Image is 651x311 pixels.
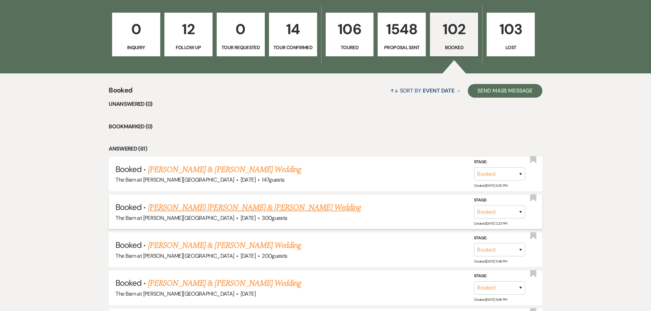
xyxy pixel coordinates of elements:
[169,44,208,51] p: Follow Up
[382,18,421,41] p: 1548
[273,44,313,51] p: Tour Confirmed
[241,214,256,222] span: [DATE]
[116,290,234,297] span: The Barn at [PERSON_NAME][GEOGRAPHIC_DATA]
[241,252,256,259] span: [DATE]
[116,252,234,259] span: The Barn at [PERSON_NAME][GEOGRAPHIC_DATA]
[262,252,287,259] span: 200 guests
[326,13,374,56] a: 106Toured
[148,201,361,214] a: [PERSON_NAME] [PERSON_NAME] & [PERSON_NAME] Wedding
[474,272,525,280] label: Stage:
[117,18,156,41] p: 0
[109,122,542,131] li: Bookmarked (0)
[474,158,525,166] label: Stage:
[262,214,287,222] span: 300 guests
[116,176,234,183] span: The Barn at [PERSON_NAME][GEOGRAPHIC_DATA]
[148,239,301,252] a: [PERSON_NAME] & [PERSON_NAME] Wedding
[117,44,156,51] p: Inquiry
[487,13,535,56] a: 103Lost
[269,13,317,56] a: 14Tour Confirmed
[330,44,369,51] p: Toured
[116,214,234,222] span: The Barn at [PERSON_NAME][GEOGRAPHIC_DATA]
[262,176,284,183] span: 147 guests
[148,277,301,289] a: [PERSON_NAME] & [PERSON_NAME] Wedding
[217,13,265,56] a: 0Tour Requested
[109,100,542,109] li: Unanswered (0)
[273,18,313,41] p: 14
[491,44,530,51] p: Lost
[241,176,256,183] span: [DATE]
[112,13,160,56] a: 0Inquiry
[474,259,507,264] span: Created: [DATE] 5:49 PM
[148,164,301,176] a: [PERSON_NAME] & [PERSON_NAME] Wedding
[434,44,474,51] p: Booked
[491,18,530,41] p: 103
[474,183,507,188] span: Created: [DATE] 6:20 PM
[109,144,542,153] li: Answered (61)
[474,235,525,242] label: Stage:
[116,240,141,250] span: Booked
[390,87,398,94] span: ↑↓
[423,87,455,94] span: Event Date
[221,18,260,41] p: 0
[378,13,426,56] a: 1548Proposal Sent
[221,44,260,51] p: Tour Requested
[241,290,256,297] span: [DATE]
[169,18,208,41] p: 12
[388,82,463,100] button: Sort By Event Date
[382,44,421,51] p: Proposal Sent
[116,202,141,212] span: Booked
[474,297,507,302] span: Created: [DATE] 9:46 PM
[330,18,369,41] p: 106
[116,164,141,174] span: Booked
[109,85,132,100] span: Booked
[116,278,141,288] span: Booked
[434,18,474,41] p: 102
[474,197,525,204] label: Stage:
[164,13,213,56] a: 12Follow Up
[468,84,542,98] button: Send Mass Message
[474,221,507,226] span: Created: [DATE] 2:23 PM
[430,13,478,56] a: 102Booked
